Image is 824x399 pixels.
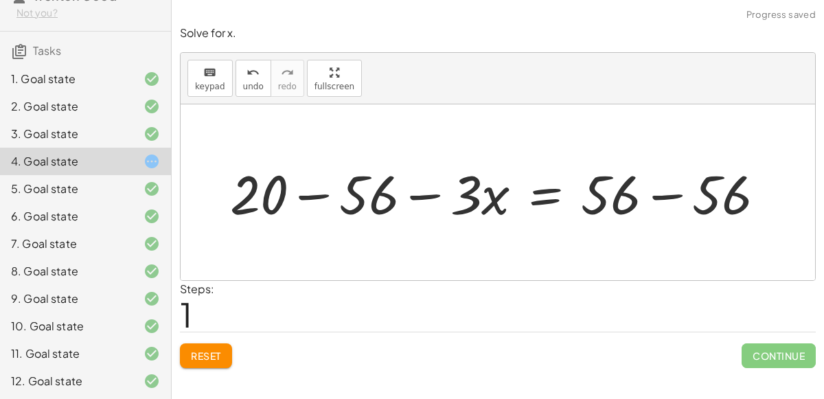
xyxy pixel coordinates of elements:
button: undoundo [236,60,271,97]
div: 2. Goal state [11,98,122,115]
div: 3. Goal state [11,126,122,142]
i: Task finished and correct. [144,290,160,307]
i: Task finished and correct. [144,181,160,197]
button: fullscreen [307,60,362,97]
i: Task started. [144,153,160,170]
div: 8. Goal state [11,263,122,280]
span: redo [278,82,297,91]
button: keyboardkeypad [187,60,233,97]
div: 7. Goal state [11,236,122,252]
span: fullscreen [314,82,354,91]
span: Reset [191,350,221,362]
i: Task finished and correct. [144,208,160,225]
i: keyboard [203,65,216,81]
div: 11. Goal state [11,345,122,362]
div: 4. Goal state [11,153,122,170]
i: Task finished and correct. [144,263,160,280]
button: redoredo [271,60,304,97]
div: 9. Goal state [11,290,122,307]
i: Task finished and correct. [144,126,160,142]
p: Solve for x. [180,25,816,41]
div: Not you? [16,6,160,20]
button: Reset [180,343,232,368]
div: 1. Goal state [11,71,122,87]
span: keypad [195,82,225,91]
span: undo [243,82,264,91]
i: Task finished and correct. [144,71,160,87]
i: Task finished and correct. [144,373,160,389]
i: Task finished and correct. [144,345,160,362]
div: 10. Goal state [11,318,122,334]
i: Task finished and correct. [144,236,160,252]
div: 6. Goal state [11,208,122,225]
div: 12. Goal state [11,373,122,389]
i: redo [281,65,294,81]
i: Task finished and correct. [144,318,160,334]
div: 5. Goal state [11,181,122,197]
span: 1 [180,293,192,335]
span: Tasks [33,43,61,58]
span: Progress saved [746,8,816,22]
i: undo [247,65,260,81]
label: Steps: [180,282,214,296]
i: Task finished and correct. [144,98,160,115]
